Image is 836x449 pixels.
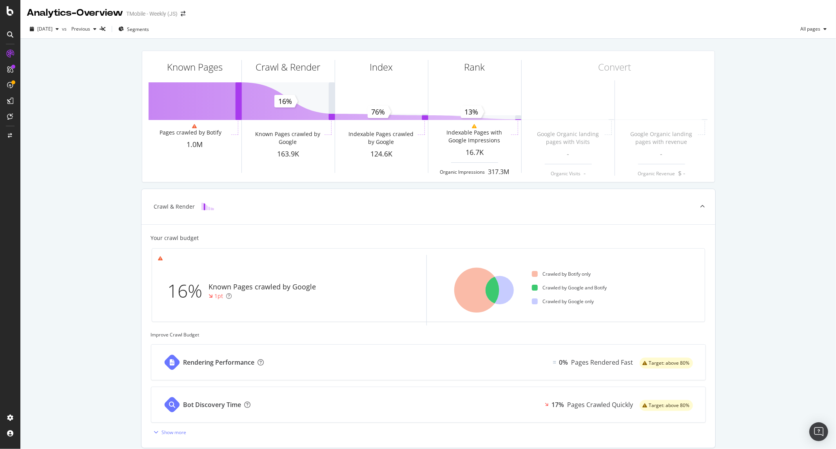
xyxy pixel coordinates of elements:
img: block-icon [201,203,214,210]
div: TMobile - Weekly (JS) [126,10,178,18]
button: [DATE] [27,23,62,35]
div: Pages Rendered Fast [571,358,633,367]
div: 1.0M [149,140,241,150]
div: 163.9K [242,149,335,159]
div: 16% [168,278,209,304]
span: Target: above 80% [649,361,690,365]
div: Crawled by Google only [532,298,594,305]
div: Open Intercom Messenger [809,422,828,441]
div: Indexable Pages with Google Impressions [439,129,510,144]
div: Rendering Performance [183,358,255,367]
div: 0% [559,358,568,367]
div: 16.7K [428,147,521,158]
div: warning label [640,400,693,411]
div: Your crawl budget [151,234,199,242]
span: All pages [797,25,820,32]
span: Previous [68,25,90,32]
span: Target: above 80% [649,403,690,408]
span: Segments [127,26,149,33]
div: warning label [640,358,693,369]
button: Segments [115,23,152,35]
div: Pages Crawled Quickly [568,400,633,409]
div: Pages crawled by Botify [160,129,221,136]
div: Crawled by Google and Botify [532,284,607,291]
img: Equal [553,361,556,364]
div: 317.3M [488,167,510,176]
div: Known Pages crawled by Google [253,130,323,146]
div: Index [370,60,393,74]
div: 1pt [215,292,223,300]
div: Show more [162,429,187,436]
span: vs [62,25,68,32]
div: Crawl & Render [154,203,195,211]
div: 124.6K [335,149,428,159]
div: Crawled by Botify only [532,271,591,277]
div: Rank [464,60,485,74]
a: Bot Discovery Time17%Pages Crawled Quicklywarning label [151,387,706,423]
a: Rendering PerformanceEqual0%Pages Rendered Fastwarning label [151,344,706,380]
div: Improve Crawl Budget [151,331,706,338]
div: Organic Impressions [440,169,485,175]
div: Crawl & Render [256,60,321,74]
button: Previous [68,23,100,35]
div: Indexable Pages crawled by Google [346,130,416,146]
div: Known Pages crawled by Google [209,282,316,292]
div: Known Pages [167,60,223,74]
button: Show more [151,426,187,438]
button: All pages [797,23,830,35]
div: Analytics - Overview [27,6,123,20]
div: arrow-right-arrow-left [181,11,185,16]
span: 2025 Aug. 15th [37,25,53,32]
div: 17% [552,400,564,409]
div: Bot Discovery Time [183,400,241,409]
